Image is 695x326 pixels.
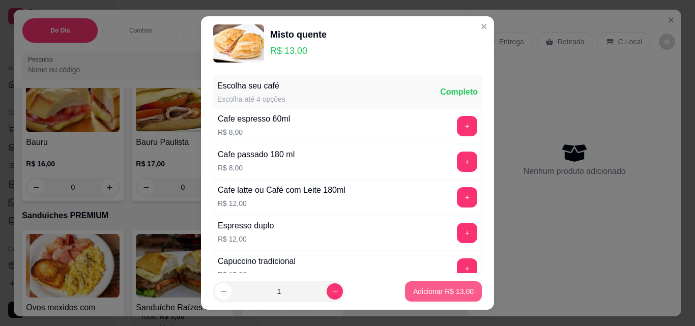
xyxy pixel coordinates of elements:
[413,286,474,297] p: Adicionar R$ 13,00
[270,44,327,58] p: R$ 13,00
[218,270,296,280] p: R$ 15,00
[218,149,295,161] div: Cafe passado 180 ml
[218,127,290,137] p: R$ 8,00
[476,18,492,35] button: Close
[218,113,290,125] div: Cafe espresso 60ml
[405,281,482,302] button: Adicionar R$ 13,00
[270,27,327,42] div: Misto quente
[218,198,345,209] p: R$ 12,00
[218,220,274,232] div: Espresso duplo
[327,283,343,300] button: increase-product-quantity
[213,24,264,63] img: product-image
[217,94,285,104] div: Escolha até 4 opções
[457,223,477,243] button: add
[218,163,295,173] p: R$ 8,00
[457,116,477,136] button: add
[457,152,477,172] button: add
[218,184,345,196] div: Cafe latte ou Café com Leite 180ml
[217,80,285,92] div: Escolha seu café
[457,258,477,279] button: add
[218,255,296,268] div: Capuccino tradicional
[457,187,477,208] button: add
[218,234,274,244] p: R$ 12,00
[215,283,231,300] button: decrease-product-quantity
[440,86,478,98] div: Completo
